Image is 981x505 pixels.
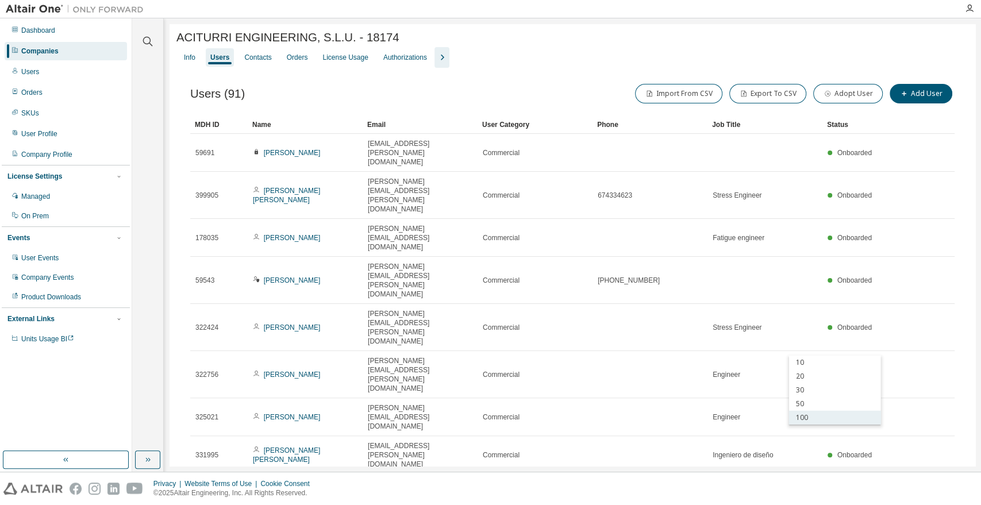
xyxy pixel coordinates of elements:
div: Privacy [153,479,184,488]
span: Commercial [483,370,520,379]
span: Onboarded [837,451,872,459]
span: 322424 [195,323,218,332]
a: [PERSON_NAME] [PERSON_NAME] [253,187,320,204]
a: [PERSON_NAME] [264,371,321,379]
span: 674334623 [598,191,632,200]
span: Units Usage BI [21,335,74,343]
a: [PERSON_NAME] [264,149,321,157]
img: altair_logo.svg [3,483,63,495]
div: 20 [788,369,880,383]
span: [PERSON_NAME][EMAIL_ADDRESS][DOMAIN_NAME] [368,403,472,431]
div: On Prem [21,211,49,221]
div: Product Downloads [21,292,81,302]
a: [PERSON_NAME] [264,323,321,331]
p: © 2025 Altair Engineering, Inc. All Rights Reserved. [153,488,317,498]
div: External Links [7,314,55,323]
div: Job Title [712,115,818,134]
a: [PERSON_NAME] [264,234,321,242]
div: 10 [788,356,880,369]
span: 178035 [195,233,218,242]
span: [PERSON_NAME][EMAIL_ADDRESS][PERSON_NAME][DOMAIN_NAME] [368,356,472,393]
span: Commercial [483,323,520,332]
span: Commercial [483,148,520,157]
button: Adopt User [813,84,883,103]
div: Name [252,115,358,134]
div: Phone [597,115,703,134]
img: instagram.svg [89,483,101,495]
div: Events [7,233,30,242]
img: facebook.svg [70,483,82,495]
div: MDH ID [195,115,243,134]
span: Stress Engineer [713,323,761,332]
div: Users [21,67,39,76]
div: SKUs [21,109,39,118]
span: Users (91) [190,87,245,101]
div: Companies [21,47,59,56]
div: Managed [21,192,50,201]
span: 399905 [195,191,218,200]
span: [PERSON_NAME][EMAIL_ADDRESS][PERSON_NAME][DOMAIN_NAME] [368,177,472,214]
span: 322756 [195,370,218,379]
div: 50 [788,397,880,411]
span: Commercial [483,276,520,285]
div: Email [367,115,473,134]
span: Engineer [713,413,740,422]
div: Dashboard [21,26,55,35]
span: Onboarded [837,323,872,331]
span: Onboarded [837,191,872,199]
img: youtube.svg [126,483,143,495]
div: License Settings [7,172,62,181]
button: Export To CSV [729,84,806,103]
span: Ingeniero de diseño [713,450,773,460]
span: 59543 [195,276,214,285]
span: Fatigue engineer [713,233,764,242]
div: Orders [21,88,43,97]
span: 325021 [195,413,218,422]
span: 59691 [195,148,214,157]
div: Contacts [244,53,271,62]
span: Stress Engineer [713,191,761,200]
span: [PERSON_NAME][EMAIL_ADDRESS][PERSON_NAME][DOMAIN_NAME] [368,309,472,346]
span: ACITURRI ENGINEERING, S.L.U. - 18174 [176,31,399,44]
span: Onboarded [837,149,872,157]
a: [PERSON_NAME] [264,413,321,421]
div: Website Terms of Use [184,479,260,488]
div: User Events [21,253,59,263]
img: linkedin.svg [107,483,120,495]
span: Onboarded [837,234,872,242]
div: Cookie Consent [260,479,316,488]
a: [PERSON_NAME] [PERSON_NAME] [253,446,320,464]
span: Commercial [483,233,520,242]
div: Users [210,53,229,62]
span: Commercial [483,191,520,200]
div: Info [184,53,195,62]
span: [EMAIL_ADDRESS][PERSON_NAME][DOMAIN_NAME] [368,441,472,469]
div: License Usage [322,53,368,62]
span: Onboarded [837,276,872,284]
div: Company Events [21,273,74,282]
div: Authorizations [383,53,427,62]
div: Orders [287,53,308,62]
div: Company Profile [21,150,72,159]
div: Status [827,115,886,134]
div: User Category [482,115,588,134]
button: Import From CSV [635,84,722,103]
img: Altair One [6,3,149,15]
span: [EMAIL_ADDRESS][PERSON_NAME][DOMAIN_NAME] [368,139,472,167]
span: [PERSON_NAME][EMAIL_ADDRESS][PERSON_NAME][DOMAIN_NAME] [368,262,472,299]
span: Commercial [483,413,520,422]
span: [PHONE_NUMBER] [598,276,660,285]
button: Add User [890,84,952,103]
span: 331995 [195,450,218,460]
div: 30 [788,383,880,397]
div: 100 [788,411,880,425]
a: [PERSON_NAME] [264,276,321,284]
div: User Profile [21,129,57,138]
span: Commercial [483,450,520,460]
span: Engineer [713,370,740,379]
span: [PERSON_NAME][EMAIL_ADDRESS][DOMAIN_NAME] [368,224,472,252]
